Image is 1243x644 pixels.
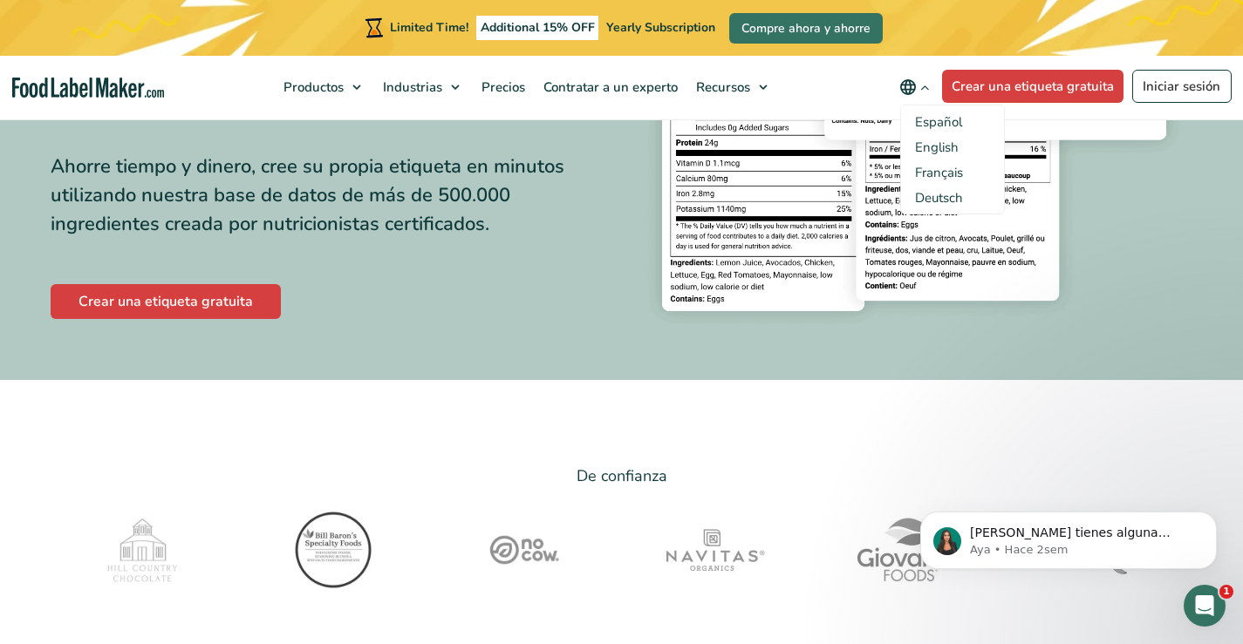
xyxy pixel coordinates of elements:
a: Compre ahora y ahorre [729,13,883,44]
span: Yearly Subscription [606,19,715,36]
span: Limited Time! [390,19,468,36]
a: Language switcher : English [915,139,959,156]
span: 1 [1219,585,1233,599]
span: Productos [278,78,345,96]
span: Additional 15% OFF [476,16,599,40]
span: Español [915,113,962,131]
a: Industrias [374,56,468,119]
p: De confianza [51,464,1193,489]
a: Contratar a un experto [535,56,683,119]
a: Language switcher : French [915,164,963,181]
a: Crear una etiqueta gratuita [51,284,281,319]
a: Productos [275,56,370,119]
span: Recursos [691,78,752,96]
iframe: Intercom live chat [1184,585,1226,627]
a: Food Label Maker homepage [12,78,165,98]
span: Contratar a un experto [538,78,680,96]
a: Iniciar sesión [1132,70,1232,103]
a: Language switcher : German [915,189,963,207]
a: Crear una etiqueta gratuita [942,70,1124,103]
span: Industrias [378,78,444,96]
iframe: Intercom notifications mensaje [894,475,1243,597]
span: Precios [476,78,527,96]
a: Precios [473,56,530,119]
aside: Language selected: Spanish [915,112,990,207]
div: Ahorre tiempo y dinero, cree su propia etiqueta en minutos utilizando nuestra base de datos de má... [51,153,609,239]
a: Recursos [687,56,776,119]
button: Change language [887,70,942,105]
